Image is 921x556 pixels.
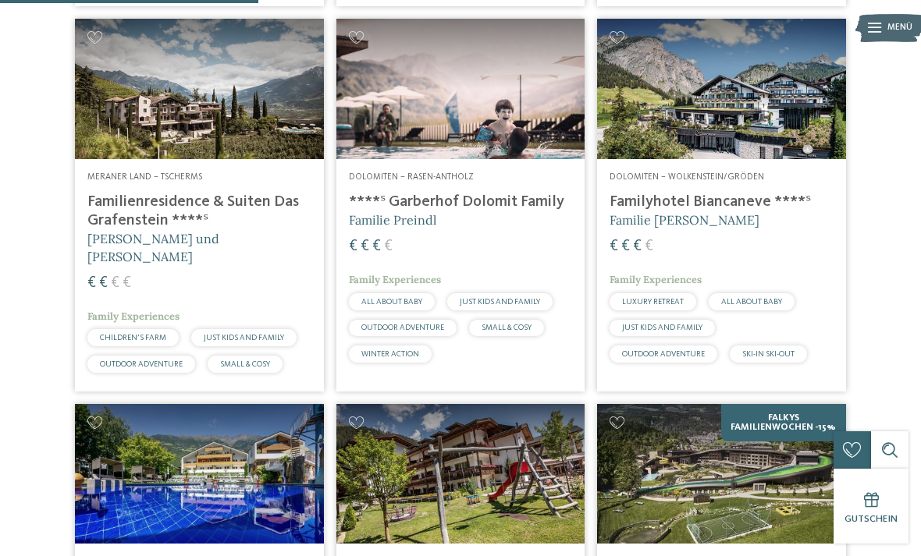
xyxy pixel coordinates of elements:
h4: Familyhotel Biancaneve ****ˢ [610,193,834,211]
span: ALL ABOUT BABY [721,298,782,306]
span: € [111,275,119,291]
span: € [349,239,357,254]
span: € [87,275,96,291]
img: Familienhotels gesucht? Hier findet ihr die besten! [597,404,846,544]
span: € [633,239,642,254]
a: Familienhotels gesucht? Hier findet ihr die besten! Meraner Land – Tscherms Familienresidence & S... [75,19,324,391]
span: ALL ABOUT BABY [361,298,422,306]
span: Family Experiences [349,273,441,286]
span: Family Experiences [610,273,702,286]
a: Familienhotels gesucht? Hier findet ihr die besten! Dolomiten – Rasen-Antholz ****ˢ Garberhof Dol... [336,19,585,391]
span: € [99,275,108,291]
span: € [123,275,131,291]
span: [PERSON_NAME] und [PERSON_NAME] [87,231,219,264]
a: Gutschein [834,469,909,544]
span: € [361,239,369,254]
span: € [610,239,618,254]
span: Meraner Land – Tscherms [87,172,202,182]
span: OUTDOOR ADVENTURE [622,350,705,358]
span: € [645,239,653,254]
span: Family Experiences [87,310,180,323]
span: OUTDOOR ADVENTURE [100,360,183,368]
img: Familien Wellness Residence Tyrol **** [75,404,324,544]
span: SKI-IN SKI-OUT [742,350,795,358]
span: Dolomiten – Rasen-Antholz [349,172,474,182]
span: JUST KIDS AND FAMILY [622,324,702,331]
img: Familienhotels gesucht? Hier findet ihr die besten! [597,19,846,158]
span: SMALL & COSY [482,324,532,331]
img: Familienhotels gesucht? Hier findet ihr die besten! [336,19,585,158]
img: Familienhotels gesucht? Hier findet ihr die besten! [336,404,585,544]
a: Familienhotels gesucht? Hier findet ihr die besten! Dolomiten – Wolkenstein/Gröden Familyhotel Bi... [597,19,846,391]
span: CHILDREN’S FARM [100,334,166,342]
span: Dolomiten – Wolkenstein/Gröden [610,172,764,182]
span: LUXURY RETREAT [622,298,684,306]
span: € [372,239,381,254]
span: Familie [PERSON_NAME] [610,212,759,228]
span: Familie Preindl [349,212,436,228]
span: JUST KIDS AND FAMILY [460,298,540,306]
span: JUST KIDS AND FAMILY [204,334,284,342]
span: Gutschein [845,514,898,524]
img: Familienhotels gesucht? Hier findet ihr die besten! [75,19,324,158]
span: OUTDOOR ADVENTURE [361,324,444,331]
h4: Familienresidence & Suiten Das Grafenstein ****ˢ [87,193,311,230]
span: SMALL & COSY [220,360,270,368]
span: € [621,239,630,254]
span: WINTER ACTION [361,350,419,358]
h4: ****ˢ Garberhof Dolomit Family [349,193,573,211]
span: € [384,239,393,254]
